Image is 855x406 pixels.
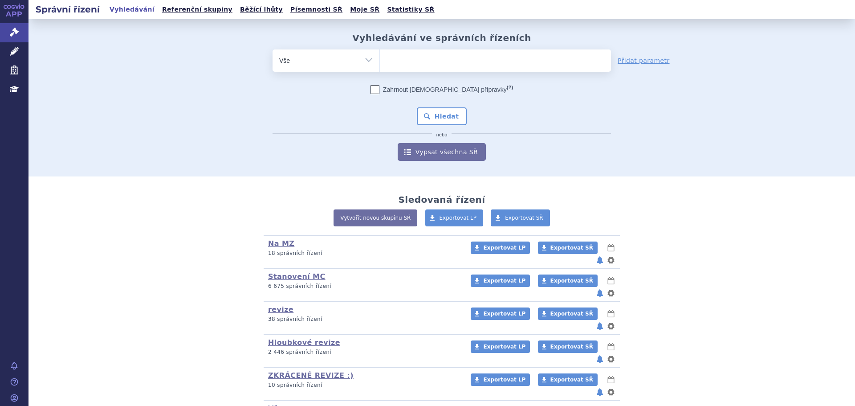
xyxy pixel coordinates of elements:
span: Exportovat SŘ [550,311,593,317]
p: 6 675 správních řízení [268,283,459,290]
a: Exportovat SŘ [491,209,550,226]
a: Moje SŘ [347,4,382,16]
button: nastavení [607,354,615,365]
a: Exportovat LP [471,340,530,353]
i: nebo [432,132,452,138]
button: lhůty [607,242,615,253]
span: Exportovat LP [483,278,525,284]
button: notifikace [595,255,604,266]
p: 10 správních řízení [268,381,459,389]
span: Exportovat SŘ [550,278,593,284]
button: notifikace [595,321,604,332]
button: notifikace [595,354,604,365]
button: lhůty [607,275,615,286]
h2: Sledovaná řízení [398,194,485,205]
a: Exportovat SŘ [538,242,598,254]
span: Exportovat SŘ [550,344,593,350]
a: Hloubkové revize [268,338,340,347]
a: Exportovat LP [471,308,530,320]
a: Vypsat všechna SŘ [398,143,486,161]
button: notifikace [595,288,604,299]
span: Exportovat LP [483,377,525,383]
button: notifikace [595,387,604,398]
a: Exportovat SŘ [538,340,598,353]
button: lhůty [607,308,615,319]
h2: Správní řízení [28,3,107,16]
label: Zahrnout [DEMOGRAPHIC_DATA] přípravky [370,85,513,94]
h2: Vyhledávání ve správních řízeních [352,33,531,43]
a: ZKRÁCENÉ REVIZE :) [268,371,354,380]
p: 18 správních řízení [268,250,459,257]
a: Exportovat SŘ [538,308,598,320]
button: nastavení [607,321,615,332]
a: Vytvořit novou skupinu SŘ [334,209,417,226]
a: Exportovat LP [471,242,530,254]
a: Stanovení MC [268,272,326,281]
a: Exportovat SŘ [538,373,598,386]
button: lhůty [607,341,615,352]
a: Exportovat LP [425,209,484,226]
a: Referenční skupiny [159,4,235,16]
a: Běžící lhůty [237,4,285,16]
a: Exportovat LP [471,373,530,386]
button: nastavení [607,288,615,299]
a: Přidat parametr [618,56,670,65]
span: Exportovat LP [483,344,525,350]
a: Statistiky SŘ [384,4,437,16]
span: Exportovat SŘ [505,215,543,221]
span: Exportovat SŘ [550,245,593,251]
span: Exportovat LP [440,215,477,221]
p: 2 446 správních řízení [268,349,459,356]
a: Exportovat SŘ [538,275,598,287]
button: Hledat [417,107,467,125]
a: Vyhledávání [107,4,157,16]
button: lhůty [607,374,615,385]
span: Exportovat LP [483,311,525,317]
button: nastavení [607,387,615,398]
p: 38 správních řízení [268,316,459,323]
abbr: (?) [507,85,513,90]
button: nastavení [607,255,615,266]
a: revize [268,305,293,314]
a: Písemnosti SŘ [288,4,345,16]
a: Na MZ [268,239,294,248]
span: Exportovat SŘ [550,377,593,383]
span: Exportovat LP [483,245,525,251]
a: Exportovat LP [471,275,530,287]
